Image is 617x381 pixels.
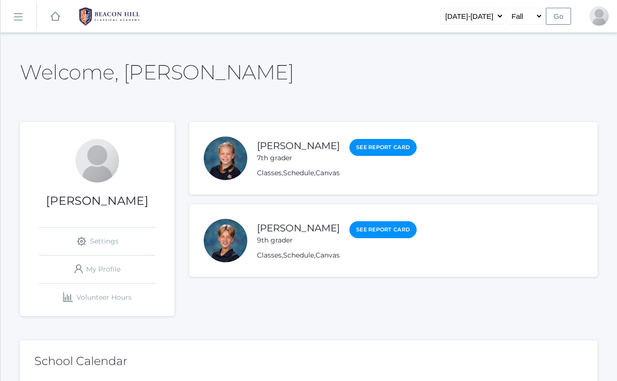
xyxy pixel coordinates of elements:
[73,4,146,29] img: BHCALogos-05-308ed15e86a5a0abce9b8dd61676a3503ac9727e845dece92d48e8588c001991.png
[39,228,155,255] a: Settings
[257,140,340,152] a: [PERSON_NAME]
[34,355,583,367] h2: School Calendar
[283,168,314,177] a: Schedule
[20,61,294,83] h2: Welcome, [PERSON_NAME]
[75,139,119,183] div: Kim Finlay
[257,235,340,245] div: 9th grader
[283,251,314,259] a: Schedule
[349,139,417,156] a: See Report Card
[39,256,155,283] a: My Profile
[316,168,340,177] a: Canvas
[589,6,609,26] div: Kim Finlay
[546,8,571,25] input: Go
[257,168,417,178] div: , ,
[316,251,340,259] a: Canvas
[39,284,155,311] a: Volunteer Hours
[257,153,340,163] div: 7th grader
[204,137,247,180] div: Emmi Finlay
[257,168,282,177] a: Classes
[204,219,247,262] div: Liam Finlay
[257,222,340,234] a: [PERSON_NAME]
[349,221,417,238] a: See Report Card
[257,251,282,259] a: Classes
[257,250,417,260] div: , ,
[20,195,175,207] h1: [PERSON_NAME]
